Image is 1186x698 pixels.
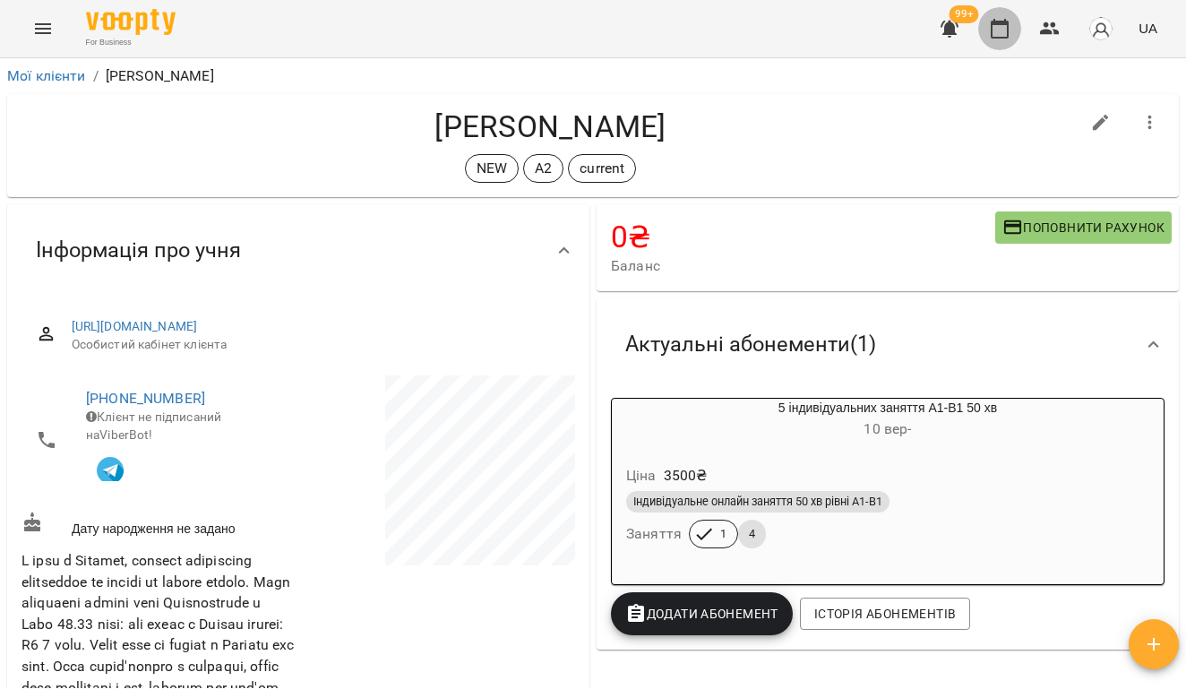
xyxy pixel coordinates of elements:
button: 5 індивідуальних заняття А1-В1 50 хв10 вер- Ціна3500₴Індивідуальне онлайн заняття 50 хв рівні А1-... [612,399,1164,570]
span: Поповнити рахунок [1002,217,1165,238]
span: UA [1139,19,1157,38]
div: current [568,154,636,183]
div: 5 індивідуальних заняття А1-В1 50 хв [612,399,1164,442]
span: 99+ [950,5,979,23]
span: For Business [86,37,176,48]
span: 4 [738,526,766,542]
span: 1 [709,526,737,542]
p: A2 [535,158,552,179]
h6: Заняття [626,521,682,547]
p: NEW [477,158,507,179]
h4: [PERSON_NAME] [21,108,1079,145]
div: Інформація про учня [7,204,589,297]
p: [PERSON_NAME] [106,65,214,87]
span: Клієнт не підписаний на ViberBot! [86,409,221,442]
nav: breadcrumb [7,65,1179,87]
button: Menu [21,7,64,50]
div: A2 [523,154,563,183]
img: Telegram [97,457,124,484]
h4: 0 ₴ [611,219,995,255]
img: avatar_s.png [1088,16,1113,41]
p: 3500 ₴ [664,465,708,487]
span: Інформація про учня [36,237,241,264]
span: Баланс [611,255,995,277]
button: Додати Абонемент [611,592,793,635]
span: Історія абонементів [814,603,956,625]
span: 10 вер - [864,420,911,437]
div: NEW [465,154,519,183]
div: Актуальні абонементи(1) [597,298,1179,391]
a: [PHONE_NUMBER] [86,390,205,407]
li: / [93,65,99,87]
button: Поповнити рахунок [995,211,1172,244]
p: current [580,158,624,179]
a: [URL][DOMAIN_NAME] [72,319,198,333]
span: Додати Абонемент [625,603,778,625]
span: Особистий кабінет клієнта [72,336,561,354]
button: Клієнт підписаний на VooptyBot [86,444,134,492]
button: Історія абонементів [800,598,970,630]
a: Мої клієнти [7,67,86,84]
img: Voopty Logo [86,9,176,35]
div: Дату народження не задано [18,508,298,541]
span: Актуальні абонементи ( 1 ) [625,331,876,358]
button: UA [1131,12,1165,45]
span: Індивідуальне онлайн заняття 50 хв рівні А1-В1 [626,494,889,510]
h6: Ціна [626,463,657,488]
